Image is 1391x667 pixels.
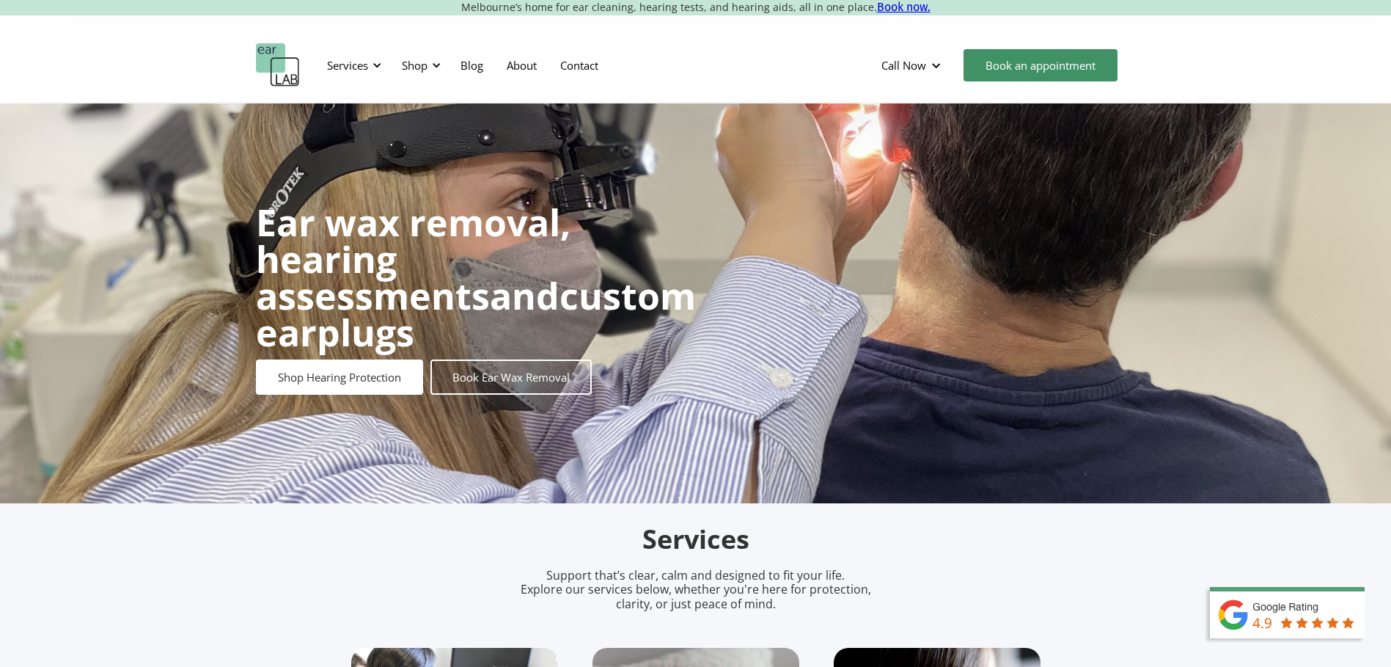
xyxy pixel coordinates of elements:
[881,58,926,73] div: Call Now
[256,197,570,321] strong: Ear wax removal, hearing assessments
[393,43,445,87] div: Shop
[449,44,495,87] a: Blog
[502,569,890,611] p: Support that’s clear, calm and designed to fit your life. Explore our services below, whether you...
[256,271,696,357] strong: custom earplugs
[870,43,956,87] div: Call Now
[495,44,548,87] a: About
[327,58,368,73] div: Services
[402,58,427,73] div: Shop
[318,43,386,87] div: Services
[430,360,592,395] a: Book Ear Wax Removal
[256,360,423,395] a: Shop Hearing Protection
[351,522,1041,557] h2: Services
[548,44,610,87] a: Contact
[964,49,1117,81] a: Book an appointment
[256,43,300,87] a: home
[256,204,696,351] h1: and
